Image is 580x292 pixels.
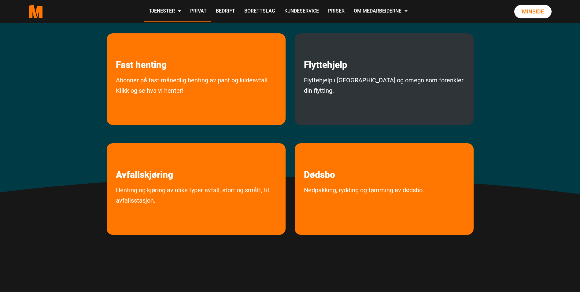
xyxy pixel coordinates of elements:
a: Privat [186,1,211,22]
a: les mer om Avfallskjøring [107,143,182,180]
a: Kundeservice [280,1,323,22]
a: Nedpakking, rydding og tømming av dødsbo. [295,185,433,221]
a: Minside [514,5,552,18]
a: Tjenester [144,1,186,22]
a: les mer om Fast henting [107,33,176,70]
a: Priser [323,1,349,22]
a: Flyttehjelp i [GEOGRAPHIC_DATA] og omegn som forenkler din flytting. [295,75,474,122]
a: Henting og kjøring av ulike typer avfall, stort og smått, til avfallsstasjon. [107,185,286,232]
a: Abonner på fast månedlig avhenting av pant og kildeavfall. Klikk og se hva vi henter! [107,75,286,122]
a: les mer om Dødsbo [295,143,344,180]
a: Om Medarbeiderne [349,1,412,22]
a: Borettslag [240,1,280,22]
a: les mer om Flyttehjelp [295,33,356,70]
a: Bedrift [211,1,240,22]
